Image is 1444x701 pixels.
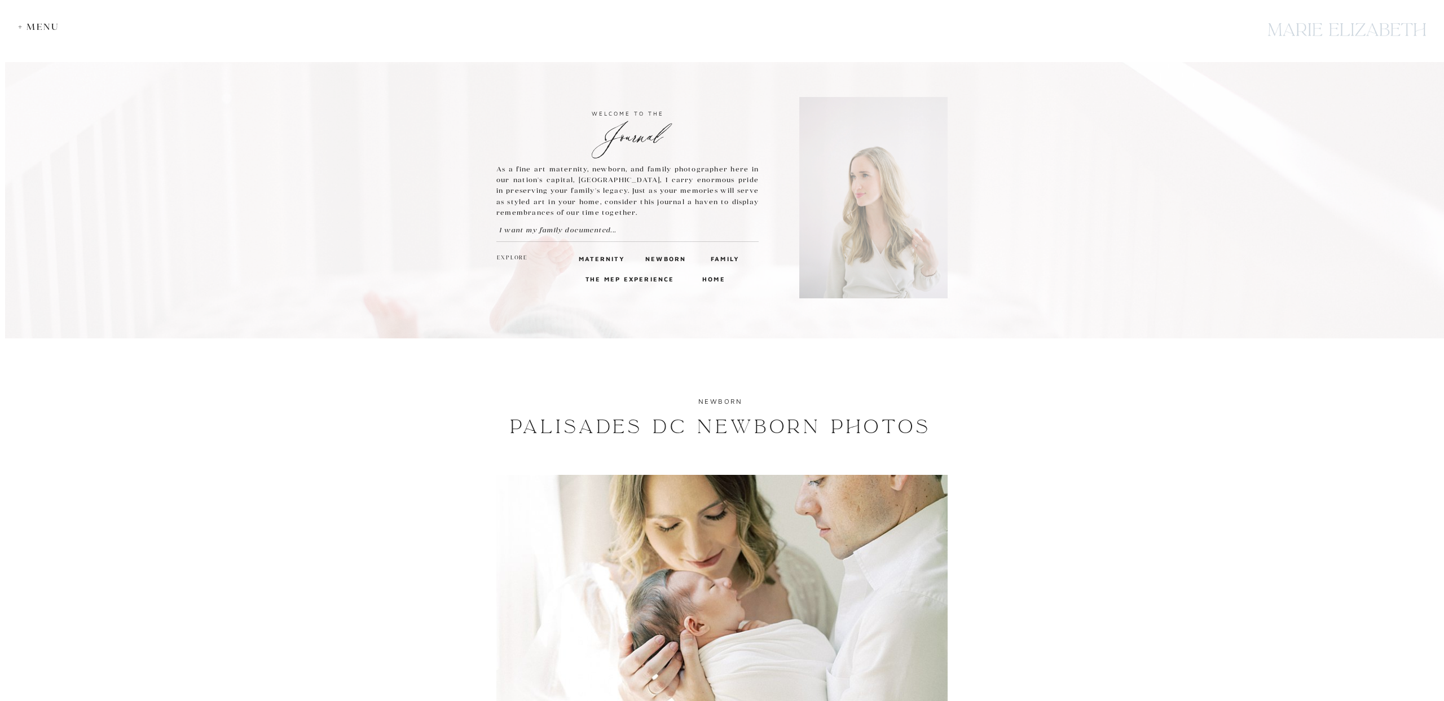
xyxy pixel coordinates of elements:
a: Newborn [645,253,683,263]
a: Palisades DC Newborn Photos [510,415,931,439]
h3: welcome to the [496,108,759,118]
a: maternity [579,253,618,263]
a: The MEP Experience [585,274,677,284]
a: I want my family documented... [499,224,641,235]
a: Family [711,253,738,263]
a: home [702,274,723,284]
p: As a fine art maternity, newborn, and family photographer here in our nation's capital, [GEOGRAPH... [496,164,759,218]
a: newborn [698,397,743,405]
h2: Journal [496,121,759,140]
h2: explore [497,253,529,263]
div: + Menu [18,21,65,32]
